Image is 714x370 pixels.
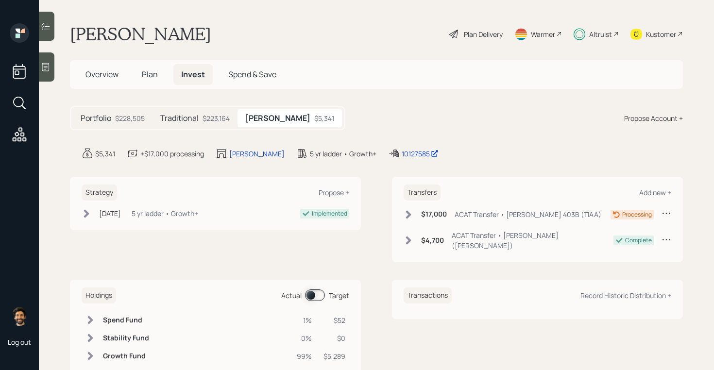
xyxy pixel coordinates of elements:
[319,188,349,197] div: Propose +
[404,185,441,201] h6: Transfers
[421,210,447,219] h6: $17,000
[452,230,613,251] div: ACAT Transfer • [PERSON_NAME] ([PERSON_NAME])
[312,209,347,218] div: Implemented
[228,69,276,80] span: Spend & Save
[624,113,683,123] div: Propose Account +
[323,333,345,343] div: $0
[10,306,29,326] img: eric-schwartz-headshot.png
[402,149,439,159] div: 10127585
[103,316,149,324] h6: Spend Fund
[531,29,555,39] div: Warmer
[580,291,671,300] div: Record Historic Distribution +
[310,149,376,159] div: 5 yr ladder • Growth+
[297,351,312,361] div: 99%
[421,236,444,245] h6: $4,700
[81,114,111,123] h5: Portfolio
[142,69,158,80] span: Plan
[85,69,119,80] span: Overview
[181,69,205,80] span: Invest
[140,149,204,159] div: +$17,000 processing
[404,287,452,303] h6: Transactions
[323,315,345,325] div: $52
[314,113,334,123] div: $5,341
[95,149,115,159] div: $5,341
[103,334,149,342] h6: Stability Fund
[646,29,676,39] div: Kustomer
[8,337,31,347] div: Log out
[160,114,199,123] h5: Traditional
[281,290,302,301] div: Actual
[329,290,349,301] div: Target
[455,209,601,219] div: ACAT Transfer • [PERSON_NAME] 403B (TIAA)
[323,351,345,361] div: $5,289
[464,29,503,39] div: Plan Delivery
[99,208,121,219] div: [DATE]
[132,208,198,219] div: 5 yr ladder • Growth+
[203,113,230,123] div: $223,164
[297,333,312,343] div: 0%
[625,236,652,245] div: Complete
[82,185,117,201] h6: Strategy
[589,29,612,39] div: Altruist
[103,352,149,360] h6: Growth Fund
[297,315,312,325] div: 1%
[229,149,285,159] div: [PERSON_NAME]
[82,287,116,303] h6: Holdings
[639,188,671,197] div: Add new +
[245,114,310,123] h5: [PERSON_NAME]
[622,210,652,219] div: Processing
[70,23,211,45] h1: [PERSON_NAME]
[115,113,145,123] div: $228,505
